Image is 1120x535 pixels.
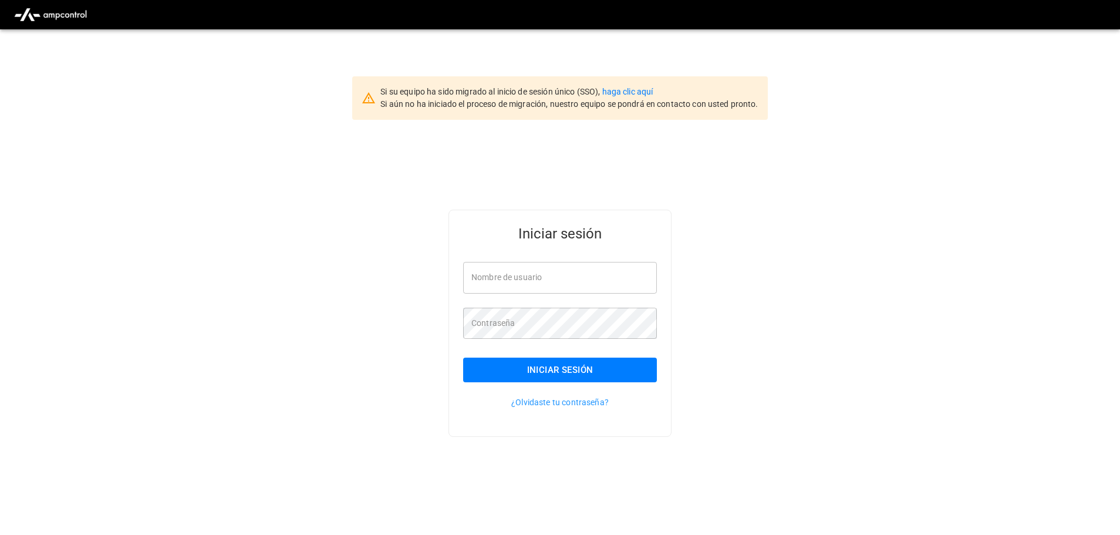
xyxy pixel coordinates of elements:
a: haga clic aquí [602,87,653,96]
img: ampcontrol.io logo [9,4,92,26]
span: Si su equipo ha sido migrado al inicio de sesión único (SSO), [380,87,602,96]
p: ¿Olvidaste tu contraseña? [463,396,657,408]
span: Si aún no ha iniciado el proceso de migración, nuestro equipo se pondrá en contacto con usted pro... [380,99,758,109]
h5: Iniciar sesión [463,224,657,243]
button: Iniciar sesión [463,358,657,382]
